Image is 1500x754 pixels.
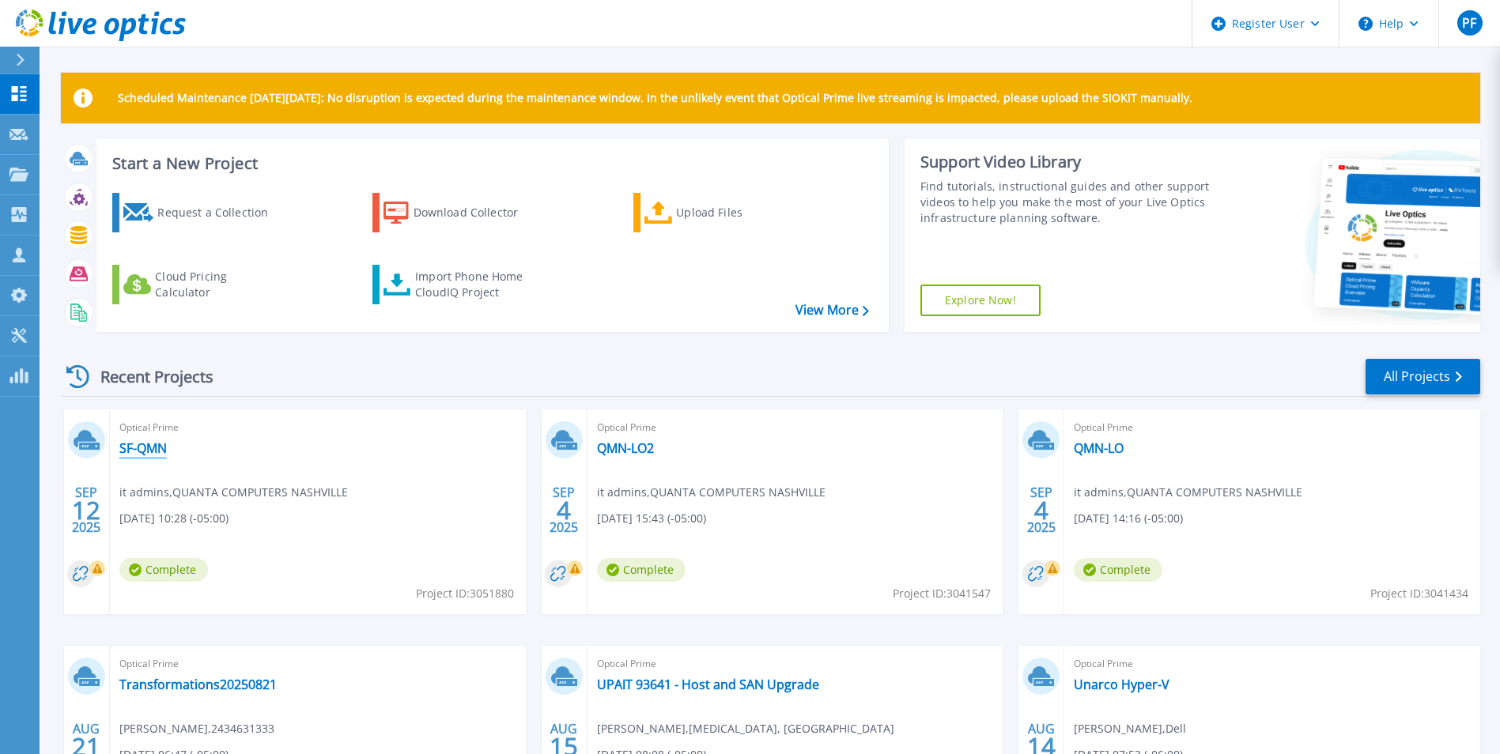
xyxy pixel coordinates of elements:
[1074,440,1124,456] a: QMN-LO
[1074,677,1169,692] a: Unarco Hyper-V
[118,92,1192,104] p: Scheduled Maintenance [DATE][DATE]: No disruption is expected during the maintenance window. In t...
[119,655,516,673] span: Optical Prime
[893,585,991,602] span: Project ID: 3041547
[795,303,869,318] a: View More
[71,481,101,539] div: SEP 2025
[1074,558,1162,582] span: Complete
[549,481,579,539] div: SEP 2025
[1034,503,1048,517] span: 4
[557,503,571,517] span: 4
[112,155,868,172] h3: Start a New Project
[372,193,549,232] a: Download Collector
[920,285,1041,316] a: Explore Now!
[1074,510,1183,527] span: [DATE] 14:16 (-05:00)
[1074,419,1471,436] span: Optical Prime
[112,265,289,304] a: Cloud Pricing Calculator
[1366,359,1480,394] a: All Projects
[1026,481,1056,539] div: SEP 2025
[1074,720,1186,737] span: [PERSON_NAME] , Dell
[72,503,100,517] span: 12
[119,440,167,456] a: SF-QMN
[597,720,894,737] span: [PERSON_NAME] , [MEDICAL_DATA], [GEOGRAPHIC_DATA]
[597,655,994,673] span: Optical Prime
[597,558,686,582] span: Complete
[920,179,1214,226] div: Find tutorials, instructional guides and other support videos to help you make the most of your L...
[157,197,284,228] div: Request a Collection
[416,585,514,602] span: Project ID: 3051880
[550,740,578,753] span: 15
[119,677,277,692] a: Transformations20250821
[61,357,235,396] div: Recent Projects
[119,484,348,501] span: it admins , QUANTA COMPUTERS NASHVILLE
[597,484,826,501] span: it admins , QUANTA COMPUTERS NASHVILLE
[1074,655,1471,673] span: Optical Prime
[597,419,994,436] span: Optical Prime
[633,193,810,232] a: Upload Files
[415,269,538,300] div: Import Phone Home CloudIQ Project
[119,419,516,436] span: Optical Prime
[414,197,540,228] div: Download Collector
[597,510,706,527] span: [DATE] 15:43 (-05:00)
[119,510,229,527] span: [DATE] 10:28 (-05:00)
[1462,17,1476,29] span: PF
[1027,740,1056,753] span: 14
[112,193,289,232] a: Request a Collection
[676,197,803,228] div: Upload Files
[155,269,281,300] div: Cloud Pricing Calculator
[119,558,208,582] span: Complete
[597,440,654,456] a: QMN-LO2
[597,677,819,692] a: UPAIT 93641 - Host and SAN Upgrade
[1074,484,1302,501] span: it admins , QUANTA COMPUTERS NASHVILLE
[920,152,1214,172] div: Support Video Library
[119,720,274,737] span: [PERSON_NAME] , 2434631333
[1370,585,1468,602] span: Project ID: 3041434
[72,740,100,753] span: 21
